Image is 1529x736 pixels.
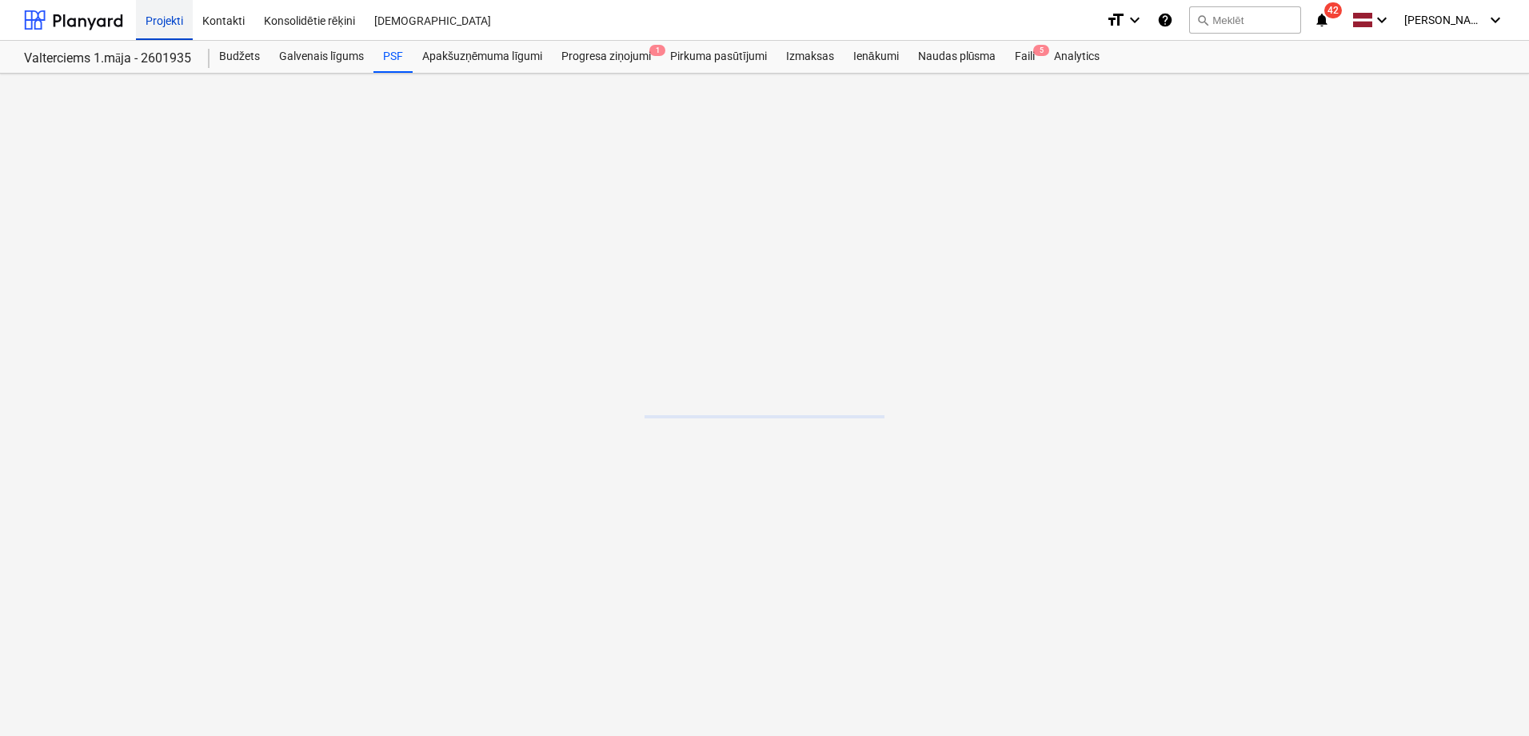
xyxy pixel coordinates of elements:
i: format_size [1106,10,1125,30]
span: [PERSON_NAME] [1404,14,1484,26]
i: keyboard_arrow_down [1486,10,1505,30]
a: Analytics [1044,41,1109,73]
iframe: Chat Widget [1449,659,1529,736]
span: 5 [1033,45,1049,56]
span: 1 [649,45,665,56]
div: Valterciems 1.māja - 2601935 [24,50,190,67]
a: Izmaksas [776,41,844,73]
i: keyboard_arrow_down [1372,10,1391,30]
i: Zināšanu pamats [1157,10,1173,30]
span: search [1196,14,1209,26]
span: 42 [1324,2,1342,18]
a: Progresa ziņojumi1 [552,41,661,73]
i: keyboard_arrow_down [1125,10,1144,30]
a: Pirkuma pasūtījumi [661,41,776,73]
div: Progresa ziņojumi [552,41,661,73]
a: PSF [373,41,413,73]
button: Meklēt [1189,6,1301,34]
a: Galvenais līgums [269,41,373,73]
i: notifications [1314,10,1330,30]
a: Naudas plūsma [908,41,1006,73]
a: Apakšuzņēmuma līgumi [413,41,552,73]
a: Budžets [210,41,269,73]
a: Faili5 [1005,41,1044,73]
a: Ienākumi [844,41,908,73]
div: Faili [1005,41,1044,73]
